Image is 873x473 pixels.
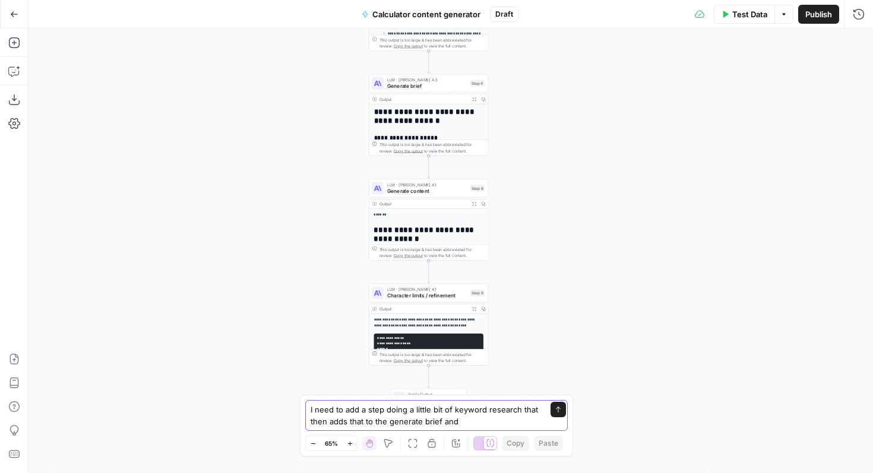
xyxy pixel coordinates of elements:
[379,246,485,259] div: This output is too large & has been abbreviated for review. to view the full content.
[387,187,467,195] span: Generate content
[408,391,450,397] span: Single Output
[394,253,423,258] span: Copy the output
[495,9,513,20] span: Draft
[798,5,839,24] button: Publish
[387,287,467,293] span: LLM · [PERSON_NAME] 4.1
[379,201,467,207] div: Output
[507,438,524,449] span: Copy
[502,436,529,451] button: Copy
[379,141,485,154] div: This output is too large & has been abbreviated for review. to view the full content.
[539,438,558,449] span: Paste
[387,182,467,188] span: LLM · [PERSON_NAME] 4.1
[372,8,480,20] span: Calculator content generator
[394,148,423,153] span: Copy the output
[470,185,485,192] div: Step 8
[379,306,467,312] div: Output
[470,290,485,297] div: Step 9
[387,82,467,90] span: Generate brief
[379,37,485,49] div: This output is too large & has been abbreviated for review. to view the full content.
[394,44,423,49] span: Copy the output
[387,292,467,300] span: Character limits / refinement
[428,261,430,283] g: Edge from step_8 to step_9
[428,366,430,388] g: Edge from step_9 to end
[387,77,467,82] span: LLM · [PERSON_NAME] 4.5
[714,5,774,24] button: Test Data
[534,436,563,451] button: Paste
[369,389,488,407] div: Single OutputOutputEnd
[355,5,488,24] button: Calculator content generator
[325,439,338,448] span: 65%
[311,404,539,427] textarea: I need to add a step doing a little bit of keyword research that then adds that to the generate b...
[805,8,832,20] span: Publish
[428,51,430,74] g: Edge from step_5 to step_4
[470,80,485,87] div: Step 4
[428,156,430,179] g: Edge from step_4 to step_8
[394,358,423,363] span: Copy the output
[732,8,767,20] span: Test Data
[379,351,485,364] div: This output is too large & has been abbreviated for review. to view the full content.
[379,96,467,102] div: Output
